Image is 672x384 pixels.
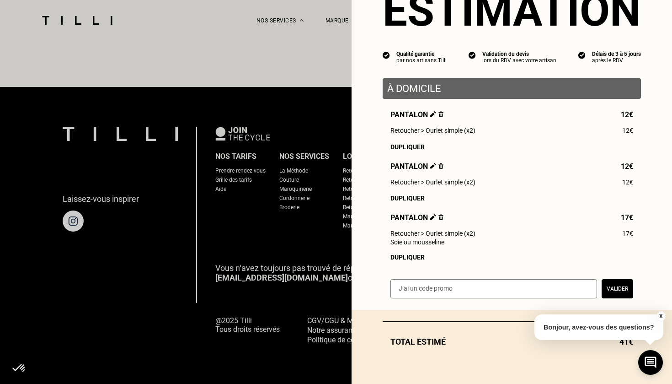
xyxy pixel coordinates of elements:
span: Pantalon [390,110,443,119]
span: Retoucher > Ourlet simple (x2) [390,127,475,134]
div: Dupliquer [390,195,633,202]
span: Soie ou mousseline [390,238,444,246]
input: J‘ai un code promo [390,279,597,298]
span: 17€ [621,213,633,222]
span: 12€ [622,178,633,186]
p: À domicile [387,83,636,94]
img: Supprimer [438,163,443,169]
img: Éditer [430,214,436,220]
img: Éditer [430,111,436,117]
span: Retoucher > Ourlet simple (x2) [390,230,475,237]
span: Pantalon [390,213,443,222]
div: Dupliquer [390,143,633,151]
img: Éditer [430,163,436,169]
div: Dupliquer [390,254,633,261]
div: Total estimé [383,337,641,346]
img: icon list info [383,51,390,59]
div: lors du RDV avec votre artisan [482,57,556,64]
span: 12€ [621,162,633,171]
div: Délais de 3 à 5 jours [592,51,641,57]
div: Qualité garantie [396,51,447,57]
button: Valider [602,279,633,298]
div: après le RDV [592,57,641,64]
img: icon list info [469,51,476,59]
img: Supprimer [438,214,443,220]
img: Supprimer [438,111,443,117]
p: Bonjour, avez-vous des questions? [534,314,663,340]
img: icon list info [578,51,586,59]
span: 12€ [622,127,633,134]
span: Retoucher > Ourlet simple (x2) [390,178,475,186]
span: 12€ [621,110,633,119]
div: par nos artisans Tilli [396,57,447,64]
span: 17€ [622,230,633,237]
span: Pantalon [390,162,443,171]
button: X [656,311,665,321]
div: Validation du devis [482,51,556,57]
